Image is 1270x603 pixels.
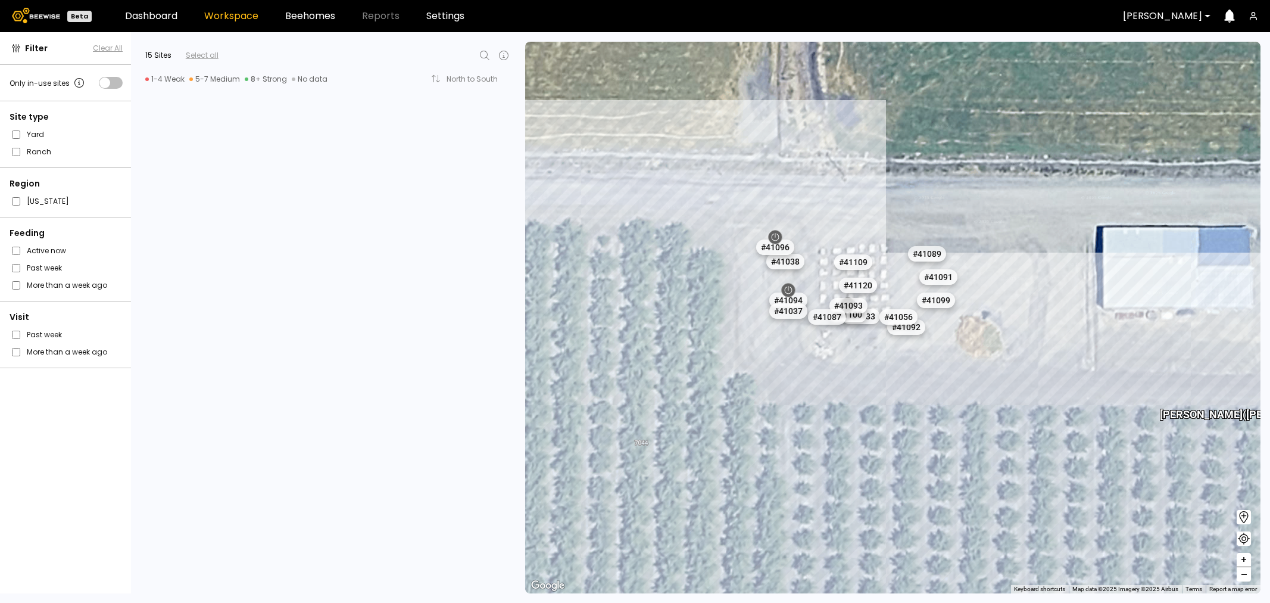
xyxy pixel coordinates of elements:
span: – [1241,567,1247,582]
label: Yard [27,128,44,141]
img: Beewise logo [12,8,60,23]
span: Filter [25,42,48,55]
button: Clear All [93,43,123,54]
div: Only in-use sites [10,76,86,90]
span: + [1240,552,1247,567]
span: Map data ©2025 Imagery ©2025 Airbus [1072,586,1178,592]
div: Site type [10,111,123,123]
div: # 41037 [769,303,807,319]
div: 1-4 Weak [145,74,185,84]
label: More than a week ago [27,279,107,291]
div: # 41092 [887,319,925,335]
div: Visit [10,311,123,324]
a: Report a map error [1209,586,1257,592]
button: + [1237,553,1251,567]
div: # 41093 [829,298,867,313]
a: Workspace [204,11,258,21]
a: Beehomes [285,11,335,21]
a: Open this area in Google Maps (opens a new window) [528,578,567,593]
a: Dashboard [125,11,177,21]
div: 15 Sites [145,50,171,61]
button: – [1237,567,1251,582]
div: # 41099 [916,293,954,308]
div: # 41056 [879,309,918,325]
div: # 41100 [828,307,866,322]
label: Active now [27,244,66,257]
button: Keyboard shortcuts [1014,585,1065,593]
div: # 41089 [907,246,946,262]
div: # 41096 [756,240,794,255]
span: Reports [362,11,400,21]
div: 8+ Strong [245,74,287,84]
label: Past week [27,262,62,274]
a: Terms (opens in new tab) [1185,586,1202,592]
div: 5-7 Medium [189,74,240,84]
div: # 41038 [766,254,804,269]
div: # 41091 [919,269,957,285]
img: Google [528,578,567,593]
div: # 41120 [838,278,876,293]
div: North to South [447,76,506,83]
label: Past week [27,328,62,341]
label: [US_STATE] [27,195,69,207]
div: Region [10,178,123,190]
label: Ranch [27,145,51,158]
div: Beta [67,11,92,22]
div: # 41094 [769,293,807,308]
a: Settings [426,11,464,21]
div: Feeding [10,227,123,240]
div: No data [292,74,327,84]
div: # 41109 [834,254,872,270]
label: More than a week ago [27,346,107,358]
div: Select all [186,50,219,61]
div: # 41087 [808,309,846,325]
